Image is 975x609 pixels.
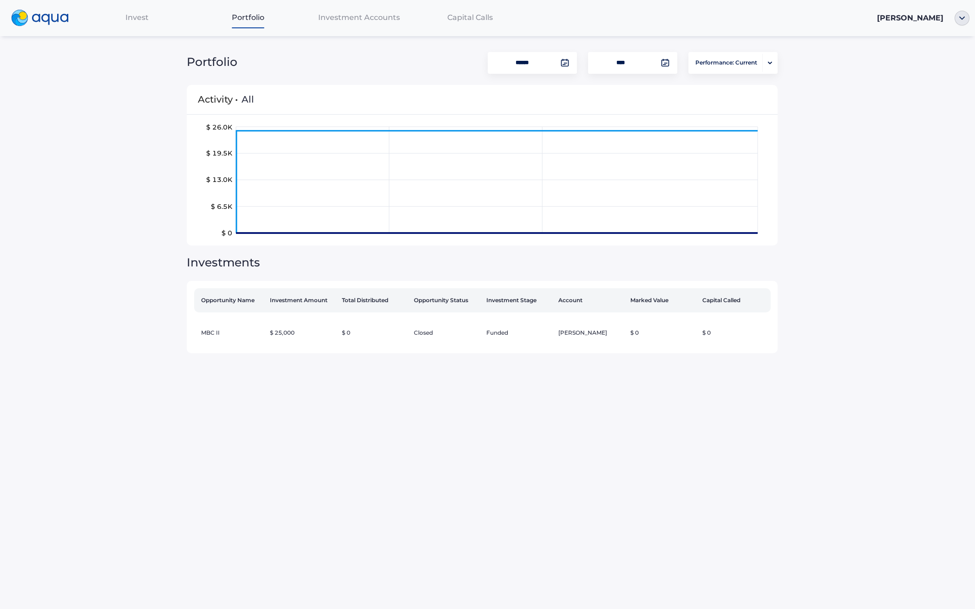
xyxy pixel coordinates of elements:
[187,255,260,269] span: Investments
[482,320,554,346] td: Funded
[242,94,254,105] span: All
[232,13,264,22] span: Portfolio
[266,288,338,312] th: Investment Amount
[206,123,233,131] tspan: $ 26.0K
[555,320,627,346] td: [PERSON_NAME]
[198,82,238,117] span: Activity •
[11,10,69,26] img: logo
[877,13,943,22] span: [PERSON_NAME]
[206,176,233,184] tspan: $ 13.0K
[695,54,757,72] span: Performance: Current
[560,58,569,67] img: calendar
[206,149,233,157] tspan: $ 19.5K
[266,320,338,346] td: $ 25,000
[699,288,771,312] th: Capital Called
[338,288,410,312] th: Total Distributed
[482,288,554,312] th: Investment Stage
[222,229,232,237] tspan: $ 0
[699,320,771,346] td: $ 0
[338,320,410,346] td: $ 0
[125,13,149,22] span: Invest
[194,288,266,312] th: Opportunity Name
[82,8,193,27] a: Invest
[688,52,778,74] button: Performance: Currentportfolio-arrow
[304,8,415,27] a: Investment Accounts
[661,58,670,67] img: calendar
[555,288,627,312] th: Account
[627,320,699,346] td: $ 0
[768,61,772,65] img: portfolio-arrow
[187,55,237,69] span: Portfolio
[318,13,400,22] span: Investment Accounts
[447,13,493,22] span: Capital Calls
[955,11,969,26] img: ellipse
[410,288,482,312] th: Opportunity Status
[410,320,482,346] td: Closed
[6,7,82,29] a: logo
[211,202,233,211] tspan: $ 6.5K
[193,8,304,27] a: Portfolio
[627,288,699,312] th: Marked Value
[194,320,266,346] td: MBC II
[414,8,525,27] a: Capital Calls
